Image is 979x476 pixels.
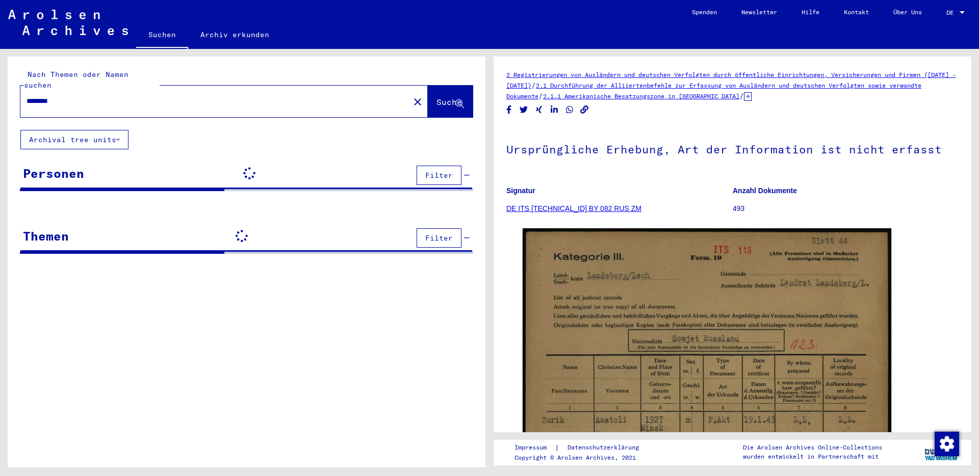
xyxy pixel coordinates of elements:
button: Filter [417,228,461,248]
img: Zustimmung ändern [935,432,959,456]
div: Themen [23,227,69,245]
a: 2 Registrierungen von Ausländern und deutschen Verfolgten durch öffentliche Einrichtungen, Versic... [506,71,956,89]
mat-label: Nach Themen oder Namen suchen [24,70,128,90]
span: Filter [425,171,453,180]
a: Archiv erkunden [188,22,281,47]
span: Suche [436,97,462,107]
img: Arolsen_neg.svg [8,10,128,35]
a: Suchen [136,22,188,49]
button: Share on WhatsApp [564,103,575,116]
button: Share on Twitter [519,103,529,116]
p: Die Arolsen Archives Online-Collections [743,443,882,452]
b: Anzahl Dokumente [733,187,797,195]
a: 2.1 Durchführung der Alliiertenbefehle zur Erfassung von Ausländern und deutschen Verfolgten sowi... [506,82,921,100]
b: Signatur [506,187,535,195]
div: | [514,442,651,453]
img: yv_logo.png [922,439,961,465]
button: Filter [417,166,461,185]
span: DE [946,9,958,16]
button: Copy link [579,103,590,116]
a: Datenschutzerklärung [559,442,651,453]
span: / [739,91,744,100]
a: DE ITS [TECHNICAL_ID] BY 082 RUS ZM [506,204,641,213]
div: Personen [23,164,84,182]
button: Share on LinkedIn [549,103,560,116]
a: 2.1.1 Amerikanische Besatzungszone in [GEOGRAPHIC_DATA] [543,92,739,100]
mat-icon: close [411,96,424,108]
span: Filter [425,233,453,243]
span: / [531,81,536,90]
span: / [538,91,543,100]
p: Copyright © Arolsen Archives, 2021 [514,453,651,462]
h1: Ursprüngliche Erhebung, Art der Information ist nicht erfasst [506,126,959,171]
button: Archival tree units [20,130,128,149]
button: Suche [428,86,473,117]
p: 493 [733,203,959,214]
button: Clear [407,91,428,112]
p: wurden entwickelt in Partnerschaft mit [743,452,882,461]
a: Impressum [514,442,555,453]
button: Share on Facebook [504,103,514,116]
button: Share on Xing [534,103,545,116]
